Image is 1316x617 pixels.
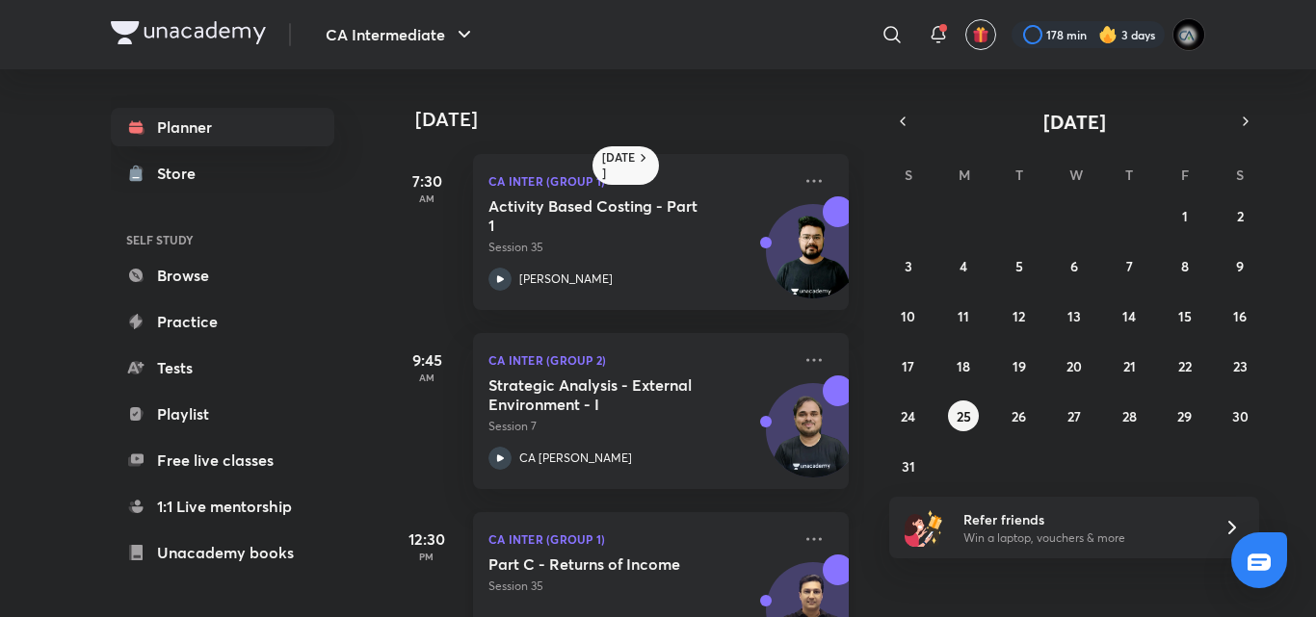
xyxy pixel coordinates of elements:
[1170,350,1200,381] button: August 22, 2025
[388,348,465,372] h5: 9:45
[111,395,334,433] a: Playlist
[488,527,791,551] p: CA Inter (Group 1)
[1070,257,1078,275] abbr: August 6, 2025
[1012,407,1026,425] abbr: August 26, 2025
[388,193,465,204] p: AM
[1237,207,1244,225] abbr: August 2, 2025
[948,350,979,381] button: August 18, 2025
[1233,357,1248,375] abbr: August 23, 2025
[111,487,334,526] a: 1:1 Live mentorship
[488,169,791,193] p: CA Inter (Group 1)
[157,162,207,185] div: Store
[1170,400,1200,431] button: August 29, 2025
[893,350,924,381] button: August 17, 2025
[948,250,979,281] button: August 4, 2025
[388,372,465,383] p: AM
[1066,357,1082,375] abbr: August 20, 2025
[972,26,989,43] img: avatar
[111,533,334,572] a: Unacademy books
[314,15,487,54] button: CA Intermediate
[965,19,996,50] button: avatar
[1233,307,1247,325] abbr: August 16, 2025
[905,508,943,547] img: referral
[948,300,979,331] button: August 11, 2025
[767,215,859,307] img: Avatar
[1013,307,1025,325] abbr: August 12, 2025
[1067,407,1081,425] abbr: August 27, 2025
[1114,400,1145,431] button: August 28, 2025
[111,256,334,295] a: Browse
[488,418,791,435] p: Session 7
[1059,350,1090,381] button: August 20, 2025
[948,400,979,431] button: August 25, 2025
[1059,400,1090,431] button: August 27, 2025
[893,400,924,431] button: August 24, 2025
[1114,300,1145,331] button: August 14, 2025
[1015,166,1023,184] abbr: Tuesday
[111,108,334,146] a: Planner
[488,239,791,256] p: Session 35
[111,154,334,193] a: Store
[1122,307,1136,325] abbr: August 14, 2025
[1232,407,1249,425] abbr: August 30, 2025
[1224,400,1255,431] button: August 30, 2025
[1224,300,1255,331] button: August 16, 2025
[488,578,791,595] p: Session 35
[1004,250,1035,281] button: August 5, 2025
[905,166,912,184] abbr: Sunday
[893,450,924,481] button: August 31, 2025
[1004,400,1035,431] button: August 26, 2025
[1172,18,1205,51] img: poojita Agrawal
[1059,250,1090,281] button: August 6, 2025
[415,108,868,131] h4: [DATE]
[1182,207,1188,225] abbr: August 1, 2025
[1098,25,1118,44] img: streak
[957,357,970,375] abbr: August 18, 2025
[1114,250,1145,281] button: August 7, 2025
[1170,200,1200,231] button: August 1, 2025
[963,509,1200,529] h6: Refer friends
[1224,350,1255,381] button: August 23, 2025
[905,257,912,275] abbr: August 3, 2025
[1067,307,1081,325] abbr: August 13, 2025
[111,223,334,256] h6: SELF STUDY
[388,551,465,562] p: PM
[111,348,334,387] a: Tests
[1125,166,1133,184] abbr: Thursday
[893,250,924,281] button: August 3, 2025
[1059,300,1090,331] button: August 13, 2025
[519,270,613,288] p: [PERSON_NAME]
[488,196,728,235] h5: Activity Based Costing - Part 1
[1181,166,1189,184] abbr: Friday
[1236,257,1244,275] abbr: August 9, 2025
[388,527,465,551] h5: 12:30
[916,108,1232,135] button: [DATE]
[1114,350,1145,381] button: August 21, 2025
[893,300,924,331] button: August 10, 2025
[901,407,915,425] abbr: August 24, 2025
[519,450,632,467] p: CA [PERSON_NAME]
[1178,357,1192,375] abbr: August 22, 2025
[111,302,334,341] a: Practice
[902,357,914,375] abbr: August 17, 2025
[957,407,971,425] abbr: August 25, 2025
[902,457,915,476] abbr: August 31, 2025
[488,375,728,414] h5: Strategic Analysis - External Environment - I
[1170,300,1200,331] button: August 15, 2025
[111,21,266,49] a: Company Logo
[960,257,967,275] abbr: August 4, 2025
[767,394,859,486] img: Avatar
[1122,407,1137,425] abbr: August 28, 2025
[959,166,970,184] abbr: Monday
[1004,300,1035,331] button: August 12, 2025
[1069,166,1083,184] abbr: Wednesday
[901,307,915,325] abbr: August 10, 2025
[963,529,1200,547] p: Win a laptop, vouchers & more
[958,307,969,325] abbr: August 11, 2025
[1170,250,1200,281] button: August 8, 2025
[1013,357,1026,375] abbr: August 19, 2025
[388,169,465,193] h5: 7:30
[111,21,266,44] img: Company Logo
[488,348,791,372] p: CA Inter (Group 2)
[1181,257,1189,275] abbr: August 8, 2025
